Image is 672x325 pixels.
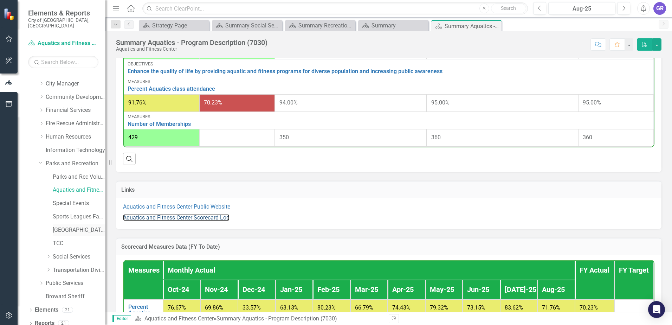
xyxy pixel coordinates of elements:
[28,39,98,47] a: Aquatics and Fitness Center
[128,134,138,141] span: 429
[214,21,280,30] a: Summary Social Services - Program Description (7040)
[580,304,598,311] span: 70.23%
[135,315,383,323] div: »
[168,304,186,311] span: 76.67%
[116,46,267,52] div: Aquatics and Fitness Center
[491,4,526,13] button: Search
[141,21,207,30] a: Strategy Page
[121,244,656,250] h3: Scorecard Measures Data (FY To Date)
[144,315,214,322] a: Aquatics and Fitness Center
[205,304,223,311] span: 69.86%
[28,17,98,29] small: City of [GEOGRAPHIC_DATA], [GEOGRAPHIC_DATA]
[46,293,105,301] a: Broward Sheriff
[648,301,665,318] div: Open Intercom Messenger
[124,77,654,94] td: Double-Click to Edit Right Click for Context Menu
[124,59,654,77] td: Double-Click to Edit Right Click for Context Menu
[53,226,105,234] a: [GEOGRAPHIC_DATA]
[46,133,105,141] a: Human Resources
[46,146,105,154] a: Information Technology
[53,186,105,194] a: Aquatics and Fitness Center
[53,266,105,274] a: Transportation Division
[653,2,666,15] button: GR
[46,279,105,287] a: Public Services
[392,304,411,311] span: 74.43%
[53,173,105,181] a: Parks and Rec Volunteers
[28,9,98,17] span: Elements & Reports
[28,56,98,68] input: Search Below...
[123,214,230,221] a: Aquatics and Fitness Center Scorecard Log
[431,134,441,141] span: 360
[46,160,105,168] a: Parks and Recreation
[112,315,131,322] span: Editor
[53,199,105,208] a: Special Events
[225,21,280,30] div: Summary Social Services - Program Description (7040)
[35,306,58,314] a: Elements
[4,8,16,20] img: ClearPoint Strategy
[243,304,261,311] span: 33.57%
[53,213,105,221] a: Sports Leagues Facilities Fields
[467,304,485,311] span: 73.15%
[128,99,147,106] span: 91.76%
[46,120,105,128] a: Fire Rescue Administration
[217,315,337,322] div: Summary Aquatics - Program Description (7030)
[128,79,650,84] div: Measures
[128,121,650,127] a: Number of Memberships
[116,39,267,46] div: Summary Aquatics - Program Description (7030)
[128,86,650,92] a: Percent Aquatics class attendance
[142,2,528,15] input: Search ClearPoint...
[317,304,336,311] span: 80.23%
[548,2,615,15] button: Aug-25
[53,240,105,248] a: TCC
[204,99,222,106] span: 70.23%
[298,21,354,30] div: Summary Recreation - Program Description (7010)
[128,62,650,66] div: Objectives
[355,304,373,311] span: 66.79%
[287,21,354,30] a: Summary Recreation - Program Description (7010)
[46,93,105,101] a: Community Development
[430,304,448,311] span: 79.32%
[551,5,613,13] div: Aug-25
[128,114,650,119] div: Measures
[53,253,105,261] a: Social Services
[583,134,592,141] span: 360
[128,68,650,75] a: Enhance the quality of life by providing aquatic and fitness programs for diverse population and ...
[279,134,289,141] span: 350
[46,106,105,114] a: Financial Services
[505,304,523,311] span: 83.62%
[431,99,450,106] span: 95.00%
[46,80,105,88] a: City Manager
[123,203,230,210] a: Aquatics and Fitness Center Public Website
[371,21,427,30] div: Summary
[542,304,560,311] span: 71.76%
[121,187,656,193] h3: Links
[583,99,601,106] span: 95.00%
[360,21,427,30] a: Summary
[152,21,207,30] div: Strategy Page
[124,112,654,129] td: Double-Click to Edit Right Click for Context Menu
[279,99,298,106] span: 94.00%
[445,22,500,31] div: Summary Aquatics - Program Description (7030)
[501,5,516,11] span: Search
[280,304,298,311] span: 63.13%
[62,307,73,313] div: 21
